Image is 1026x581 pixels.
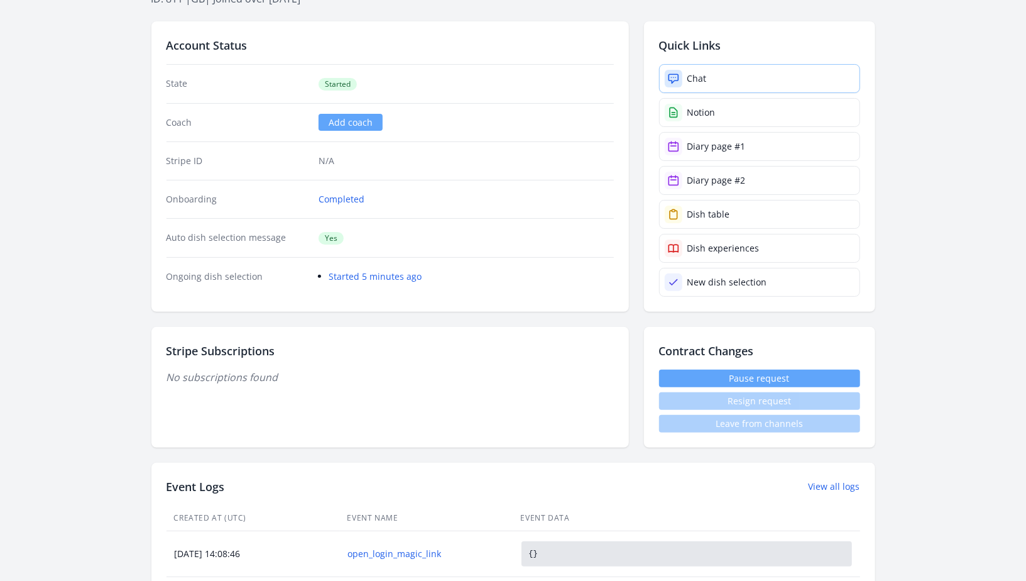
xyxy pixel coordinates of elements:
a: Dish experiences [659,234,860,263]
div: [DATE] 14:08:46 [167,548,339,560]
span: Resign request [659,392,860,410]
a: Diary page #1 [659,132,860,161]
a: Pause request [659,370,860,387]
a: Add coach [319,114,383,131]
a: Started 5 minutes ago [329,270,422,282]
dt: Stripe ID [166,155,309,167]
dt: State [166,77,309,91]
th: Event Name [340,506,513,531]
h2: Event Logs [166,478,225,495]
a: Diary page #2 [659,166,860,195]
th: Event Data [513,506,860,531]
a: View all logs [809,480,860,493]
th: Created At (UTC) [166,506,340,531]
dt: Coach [166,116,309,129]
div: Notion [687,106,716,119]
span: Started [319,78,357,91]
div: Chat [687,72,707,85]
span: Leave from channels [659,415,860,433]
div: New dish selection [687,276,767,289]
h2: Quick Links [659,36,860,54]
pre: {} [521,541,852,567]
div: Dish table [687,208,730,221]
dt: Auto dish selection message [166,231,309,245]
span: Yes [319,232,344,245]
a: Completed [319,193,364,206]
a: Chat [659,64,860,93]
a: Notion [659,98,860,127]
dt: Onboarding [166,193,309,206]
div: Diary page #1 [687,140,746,153]
h2: Contract Changes [659,342,860,360]
h2: Account Status [166,36,614,54]
div: Dish experiences [687,242,760,255]
a: open_login_magic_link [348,548,505,560]
p: No subscriptions found [166,370,614,385]
p: N/A [319,155,613,167]
a: New dish selection [659,268,860,297]
dt: Ongoing dish selection [166,270,309,283]
a: Dish table [659,200,860,229]
h2: Stripe Subscriptions [166,342,614,360]
div: Diary page #2 [687,174,746,187]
